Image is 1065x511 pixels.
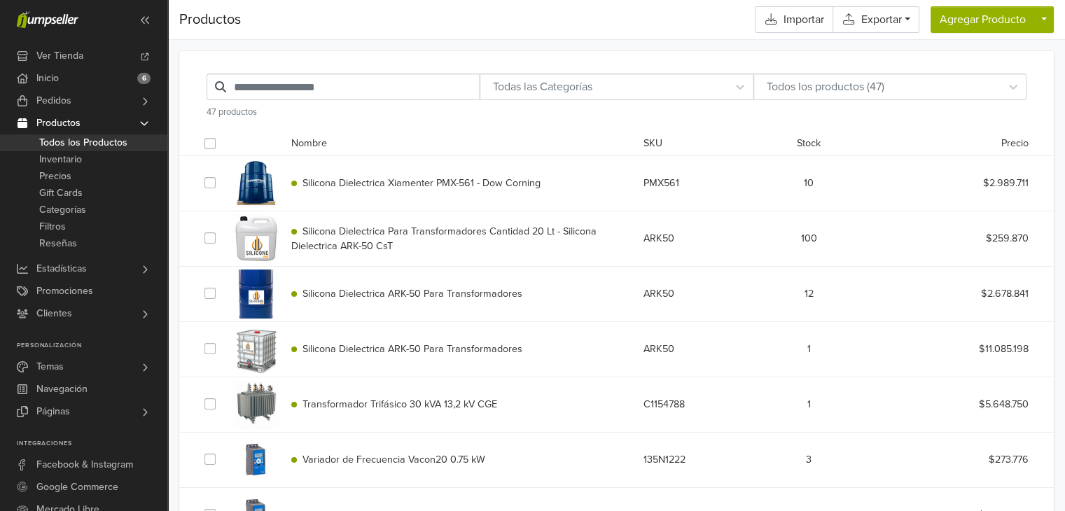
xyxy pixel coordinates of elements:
div: Silicona Dielectrica ARK-50 Para TransformadoresARK501$11.085.198 [204,321,1029,377]
div: $273.776 [898,452,1039,468]
p: Personalización [17,342,167,350]
div: Silicona Dielectrica Para Transformadores Cantidad 20 Lt - Silicona Dielectrica ARK-50 CsTARK5010... [204,211,1029,266]
button: Agregar Producto [931,6,1035,33]
span: Variador de Frecuencia Vacon20 0.75 kW [302,454,485,465]
div: PMX561 [633,176,774,191]
span: Gift Cards [39,185,83,202]
span: Reseñas [39,235,77,252]
div: ARK50 [633,286,774,302]
span: Facebook & Instagram [36,454,133,476]
span: Clientes [36,302,72,325]
span: Transformador Trifásico 30 kVA 13,2 kV CGE [302,398,497,410]
div: ARK50 [633,342,774,357]
div: Nombre [281,136,633,153]
a: Variador de Frecuencia Vacon20 0.75 kW [291,454,485,465]
a: Silicona Dielectrica ARK-50 Para Transformadores [291,288,522,300]
div: Transformador Trifásico 30 kVA 13,2 kV CGEC11547881$5.648.750 [204,377,1029,432]
span: Productos [36,112,81,134]
div: 12 [774,286,844,302]
span: Silicona Dielectrica ARK-50 Para Transformadores [302,288,522,300]
span: Google Commerce [36,476,118,498]
p: Integraciones [17,440,167,448]
span: 47 productos [207,106,257,118]
span: Páginas [36,400,70,423]
a: Silicona Dielectrica ARK-50 Para Transformadores [291,343,522,355]
span: Ver Tienda [36,45,83,67]
div: Todos los productos (47) [761,78,994,95]
div: $2.989.711 [898,176,1039,191]
span: Pedidos [36,90,71,112]
span: Todos los Productos [39,134,127,151]
div: $2.678.841 [898,286,1039,302]
span: Categorías [39,202,86,218]
div: $11.085.198 [898,342,1039,357]
span: Precios [39,168,71,185]
div: Stock [774,136,844,153]
div: Variador de Frecuencia Vacon20 0.75 kW135N12223$273.776 [204,432,1029,487]
div: 1 [774,342,844,357]
span: Filtros [39,218,66,235]
span: Silicona Dielectrica Xiamenter PMX-561 - Dow Corning [302,177,541,189]
div: 3 [774,452,844,468]
div: Silicona Dielectrica Xiamenter PMX-561 - Dow CorningPMX56110$2.989.711 [204,155,1029,211]
span: Inicio [36,67,59,90]
a: Transformador Trifásico 30 kVA 13,2 kV CGE [291,398,497,410]
a: Exportar [833,6,919,33]
a: Silicona Dielectrica Xiamenter PMX-561 - Dow Corning [291,177,541,189]
span: Productos [179,9,241,30]
span: Promociones [36,280,93,302]
span: 6 [137,73,151,84]
span: Navegación [36,378,88,400]
a: Silicona Dielectrica Para Transformadores Cantidad 20 Lt - Silicona Dielectrica ARK-50 CsT [291,225,599,253]
div: SKU [633,136,774,153]
div: ARK50 [633,231,774,246]
div: 10 [774,176,844,191]
span: Estadísticas [36,258,87,280]
div: Precio [898,136,1039,153]
div: 1 [774,397,844,412]
a: Importar [755,6,833,33]
div: 135N1222 [633,452,774,468]
div: $5.648.750 [898,397,1039,412]
div: $259.870 [898,231,1039,246]
div: 100 [774,231,844,246]
div: Silicona Dielectrica ARK-50 Para TransformadoresARK5012$2.678.841 [204,266,1029,321]
span: Silicona Dielectrica ARK-50 Para Transformadores [302,343,522,355]
div: C1154788 [633,397,774,412]
span: Temas [36,356,64,378]
span: Inventario [39,151,82,168]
